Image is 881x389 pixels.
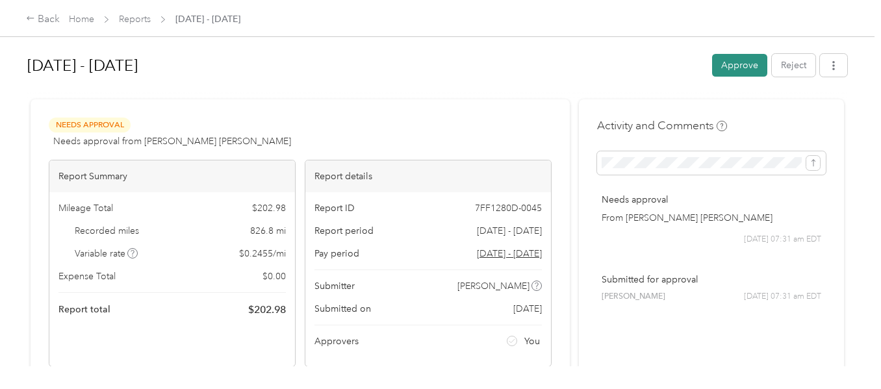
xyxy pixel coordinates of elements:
[75,247,138,260] span: Variable rate
[475,201,542,215] span: 7FF1280D-0045
[58,303,110,316] span: Report total
[314,247,359,260] span: Pay period
[744,291,821,303] span: [DATE] 07:31 am EDT
[49,118,131,132] span: Needs Approval
[808,316,881,389] iframe: Everlance-gr Chat Button Frame
[27,50,703,81] h1: Sep 1 - 30, 2025
[75,224,139,238] span: Recorded miles
[477,247,542,260] span: Go to pay period
[58,201,113,215] span: Mileage Total
[252,201,286,215] span: $ 202.98
[69,14,94,25] a: Home
[58,270,116,283] span: Expense Total
[602,273,821,286] p: Submitted for approval
[119,14,151,25] a: Reports
[175,12,240,26] span: [DATE] - [DATE]
[314,224,374,238] span: Report period
[248,302,286,318] span: $ 202.98
[53,134,291,148] span: Needs approval from [PERSON_NAME] [PERSON_NAME]
[250,224,286,238] span: 826.8 mi
[49,160,295,192] div: Report Summary
[262,270,286,283] span: $ 0.00
[602,291,665,303] span: [PERSON_NAME]
[712,54,767,77] button: Approve
[314,279,355,293] span: Submitter
[314,201,355,215] span: Report ID
[457,279,530,293] span: [PERSON_NAME]
[597,118,727,134] h4: Activity and Comments
[26,12,60,27] div: Back
[314,302,371,316] span: Submitted on
[305,160,551,192] div: Report details
[602,193,821,207] p: Needs approval
[524,334,540,348] span: You
[314,334,359,348] span: Approvers
[602,211,821,225] p: From [PERSON_NAME] [PERSON_NAME]
[513,302,542,316] span: [DATE]
[744,234,821,245] span: [DATE] 07:31 am EDT
[477,224,542,238] span: [DATE] - [DATE]
[772,54,815,77] button: Reject
[239,247,286,260] span: $ 0.2455 / mi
